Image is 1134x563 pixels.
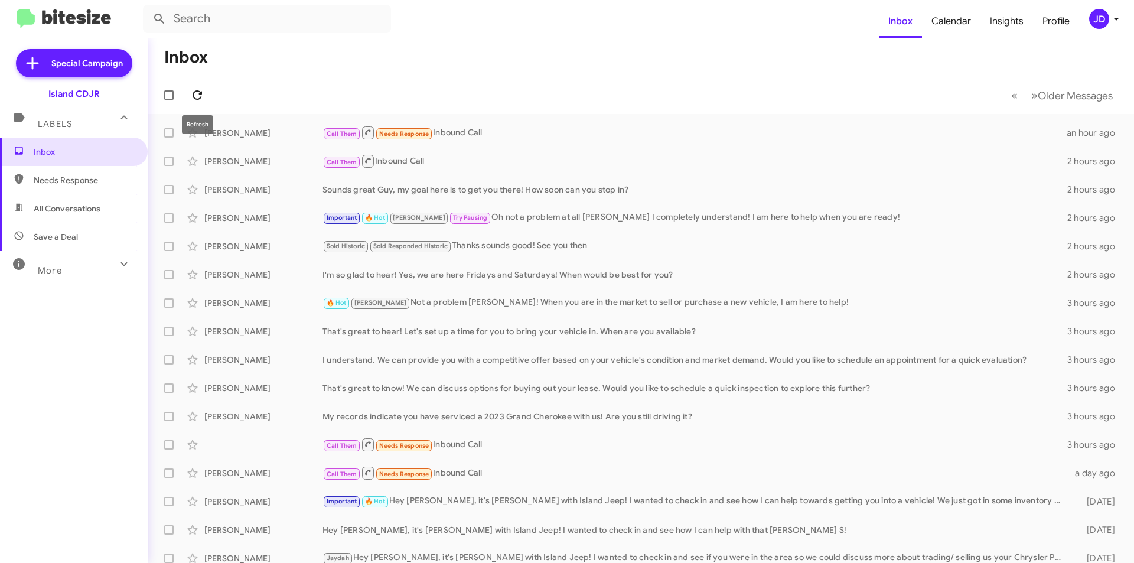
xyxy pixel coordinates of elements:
[1067,439,1125,451] div: 3 hours ago
[379,470,429,478] span: Needs Response
[980,4,1033,38] a: Insights
[365,497,385,505] span: 🔥 Hot
[34,174,134,186] span: Needs Response
[182,115,213,134] div: Refresh
[379,442,429,450] span: Needs Response
[1005,83,1120,108] nav: Page navigation example
[322,494,1068,508] div: Hey [PERSON_NAME], it's [PERSON_NAME] with Island Jeep! I wanted to check in and see how I can he...
[322,411,1067,422] div: My records indicate you have serviced a 2023 Grand Cherokee with us! Are you still driving it?
[1067,297,1125,309] div: 3 hours ago
[393,214,445,222] span: [PERSON_NAME]
[1067,184,1125,196] div: 2 hours ago
[51,57,123,69] span: Special Campaign
[1067,240,1125,252] div: 2 hours ago
[1038,89,1113,102] span: Older Messages
[327,242,366,250] span: Sold Historic
[453,214,487,222] span: Try Pausing
[322,125,1067,140] div: Inbound Call
[1067,411,1125,422] div: 3 hours ago
[322,524,1068,536] div: Hey [PERSON_NAME], it's [PERSON_NAME] with Island Jeep! I wanted to check in and see how I can he...
[1031,88,1038,103] span: »
[322,211,1067,224] div: Oh not a problem at all [PERSON_NAME] I completely understand! I am here to help when you are ready!
[143,5,391,33] input: Search
[327,299,347,307] span: 🔥 Hot
[322,437,1067,452] div: Inbound Call
[327,158,357,166] span: Call Them
[327,442,357,450] span: Call Them
[322,269,1067,281] div: I'm so glad to hear! Yes, we are here Fridays and Saturdays! When would be best for you?
[1067,354,1125,366] div: 3 hours ago
[322,354,1067,366] div: I understand. We can provide you with a competitive offer based on your vehicle's condition and m...
[322,326,1067,337] div: That's great to hear! Let's set up a time for you to bring your vehicle in. When are you available?
[327,470,357,478] span: Call Them
[1011,88,1018,103] span: «
[322,382,1067,394] div: That's great to know! We can discuss options for buying out your lease. Would you like to schedul...
[1004,83,1025,108] button: Previous
[1033,4,1079,38] a: Profile
[204,184,322,196] div: [PERSON_NAME]
[34,203,100,214] span: All Conversations
[38,265,62,276] span: More
[1067,212,1125,224] div: 2 hours ago
[204,354,322,366] div: [PERSON_NAME]
[1068,524,1125,536] div: [DATE]
[1079,9,1121,29] button: JD
[204,382,322,394] div: [PERSON_NAME]
[204,212,322,224] div: [PERSON_NAME]
[204,524,322,536] div: [PERSON_NAME]
[38,119,72,129] span: Labels
[879,4,922,38] a: Inbox
[204,155,322,167] div: [PERSON_NAME]
[204,127,322,139] div: [PERSON_NAME]
[34,231,78,243] span: Save a Deal
[204,269,322,281] div: [PERSON_NAME]
[1068,496,1125,507] div: [DATE]
[48,88,100,100] div: Island CDJR
[1089,9,1109,29] div: JD
[1024,83,1120,108] button: Next
[322,184,1067,196] div: Sounds great Guy, my goal here is to get you there! How soon can you stop in?
[1068,467,1125,479] div: a day ago
[322,466,1068,480] div: Inbound Call
[204,240,322,252] div: [PERSON_NAME]
[379,130,429,138] span: Needs Response
[365,214,385,222] span: 🔥 Hot
[1067,382,1125,394] div: 3 hours ago
[322,239,1067,253] div: Thanks sounds good! See you then
[322,154,1067,168] div: Inbound Call
[1067,326,1125,337] div: 3 hours ago
[204,496,322,507] div: [PERSON_NAME]
[327,130,357,138] span: Call Them
[164,48,208,67] h1: Inbox
[204,411,322,422] div: [PERSON_NAME]
[1067,269,1125,281] div: 2 hours ago
[1067,127,1125,139] div: an hour ago
[1067,155,1125,167] div: 2 hours ago
[204,297,322,309] div: [PERSON_NAME]
[373,242,448,250] span: Sold Responded Historic
[327,554,349,562] span: Jaydah
[327,497,357,505] span: Important
[204,326,322,337] div: [PERSON_NAME]
[922,4,980,38] a: Calendar
[354,299,407,307] span: [PERSON_NAME]
[34,146,134,158] span: Inbox
[327,214,357,222] span: Important
[322,296,1067,310] div: Not a problem [PERSON_NAME]! When you are in the market to sell or purchase a new vehicle, I am h...
[204,467,322,479] div: [PERSON_NAME]
[16,49,132,77] a: Special Campaign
